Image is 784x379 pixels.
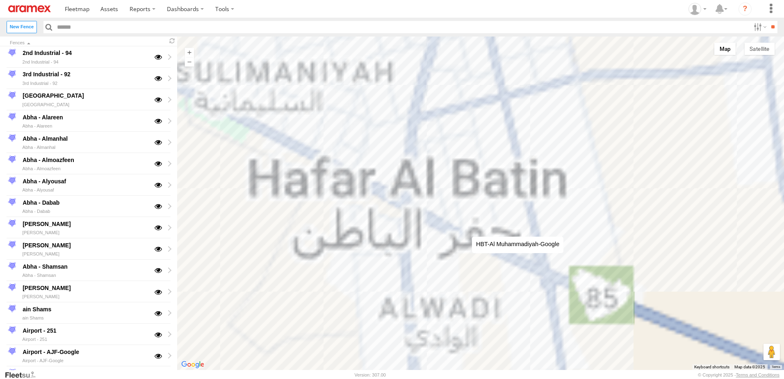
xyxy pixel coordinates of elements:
button: Keyboard shortcuts [694,364,729,370]
div: Airport - 251 [21,336,149,343]
span: Map data ©2025 [734,365,765,369]
div: 2nd Industrial - 94 [21,48,149,58]
div: [PERSON_NAME] [21,293,149,301]
button: Zoom in [185,48,194,57]
button: Show street map [714,43,736,55]
div: [GEOGRAPHIC_DATA] [21,100,149,108]
div: [PERSON_NAME] [21,229,149,237]
div: AJF-Domat Al Jandal-Google [21,368,149,378]
label: Create New Fence [7,21,37,33]
div: Airport - AJF-Google [21,347,149,357]
div: [GEOGRAPHIC_DATA] [21,91,149,101]
div: [PERSON_NAME] [21,240,149,250]
button: Show satellite imagery [744,43,775,55]
a: Terms (opens in new tab) [772,365,780,369]
div: Airport - AJF-Google [21,357,149,365]
div: Abha - Dabab [21,208,149,215]
div: Abha - Almanhal [21,144,149,151]
a: Terms and Conditions [736,372,779,377]
div: Abha - Shamsan [21,272,149,279]
div: Abha - Almoazfeen [21,155,149,165]
div: ain Shams [21,304,149,314]
div: Airport - 251 [21,326,149,336]
div: 2nd Industrial - 94 [21,58,149,66]
div: Version: 307.00 [355,372,386,377]
label: Search Filter Options [750,21,768,33]
div: Click to Sort [10,41,161,45]
div: 3rd Industrial - 92 [21,70,149,80]
div: ain Shams [21,314,149,322]
div: 3rd Industrial - 92 [21,79,149,87]
div: [PERSON_NAME] [21,219,149,229]
div: © Copyright 2025 - [698,372,779,377]
div: HBT-Al Muhammadiyah-Google [472,237,563,253]
i: ? [738,2,752,16]
div: Abha - Alareen [21,122,149,130]
div: Fatimah Alqatari [686,3,709,15]
div: Abha - Alareen [21,112,149,122]
img: aramex-logo.svg [8,5,51,12]
div: Abha - Shamsan [21,262,149,272]
img: Google [179,359,206,370]
div: Abha - Almoazfeen [21,165,149,173]
div: Abha - Alyousaf [21,176,149,186]
span: Refresh [167,37,177,45]
a: Visit our Website [5,371,42,379]
div: [PERSON_NAME] [21,250,149,258]
div: Abha - Almanhal [21,134,149,144]
div: Abha - Alyousaf [21,186,149,194]
div: Abha - Dabab [21,198,149,208]
div: [PERSON_NAME] [21,283,149,293]
button: Drag Pegman onto the map to open Street View [763,344,780,360]
button: Zoom out [185,57,194,66]
a: Open this area in Google Maps (opens a new window) [179,359,206,370]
